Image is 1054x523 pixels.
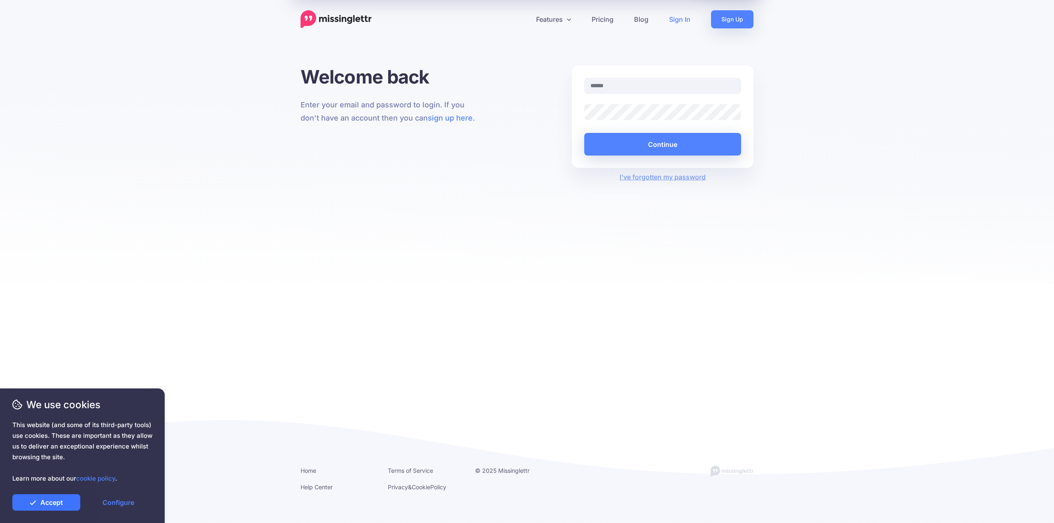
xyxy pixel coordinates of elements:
[301,483,333,490] a: Help Center
[12,420,152,484] span: This website (and some of its third-party tools) use cookies. These are important as they allow u...
[301,467,316,474] a: Home
[388,483,408,490] a: Privacy
[12,397,152,412] span: We use cookies
[659,10,701,28] a: Sign In
[584,133,741,156] button: Continue
[711,10,753,28] a: Sign Up
[301,98,482,125] p: Enter your email and password to login. If you don't have an account then you can .
[301,65,482,88] h1: Welcome back
[412,483,430,490] a: Cookie
[428,114,473,122] a: sign up here
[388,467,433,474] a: Terms of Service
[526,10,581,28] a: Features
[475,465,550,476] li: © 2025 Missinglettr
[84,494,152,511] a: Configure
[388,482,463,492] li: & Policy
[624,10,659,28] a: Blog
[12,494,80,511] a: Accept
[581,10,624,28] a: Pricing
[76,474,115,482] a: cookie policy
[620,173,706,181] a: I've forgotten my password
